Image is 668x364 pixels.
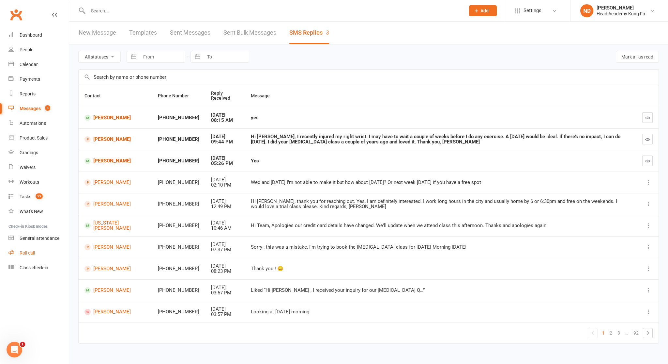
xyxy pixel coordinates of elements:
[616,51,659,63] button: Mark all as read
[84,115,146,121] a: [PERSON_NAME]
[20,250,35,256] div: Roll call
[84,287,146,293] a: [PERSON_NAME]
[211,285,239,290] div: [DATE]
[158,309,199,315] div: [PHONE_NUMBER]
[623,328,631,338] a: …
[211,269,239,274] div: 08:23 PM
[597,11,645,17] div: Head Academy Kung Fu
[158,201,199,207] div: [PHONE_NUMBER]
[251,309,630,315] div: Looking at [DATE] morning
[84,309,146,315] a: [PERSON_NAME]
[20,91,36,96] div: Reports
[8,204,69,219] a: What's New
[86,6,461,15] input: Search...
[251,158,630,164] div: Yes
[8,131,69,145] a: Product Sales
[8,260,69,275] a: Class kiosk mode
[84,179,146,186] a: [PERSON_NAME]
[8,87,69,101] a: Reports
[251,223,630,228] div: Hi Team, Apologies our credit card details have changed. We'll update when we attend class this a...
[8,42,69,57] a: People
[326,29,329,36] div: 3
[170,22,210,44] a: Sent Messages
[211,312,239,317] div: 03:57 PM
[211,220,239,226] div: [DATE]
[158,223,199,228] div: [PHONE_NUMBER]
[8,246,69,260] a: Roll call
[211,134,239,140] div: [DATE]
[8,145,69,160] a: Gradings
[211,199,239,204] div: [DATE]
[20,236,59,241] div: General attendance
[211,118,239,123] div: 08:15 AM
[79,22,116,44] a: New Message
[8,116,69,131] a: Automations
[480,8,489,13] span: Add
[20,165,36,170] div: Waivers
[8,231,69,246] a: General attendance kiosk mode
[580,4,593,17] div: ND
[20,150,38,155] div: Gradings
[20,47,33,52] div: People
[84,136,146,142] a: [PERSON_NAME]
[158,244,199,250] div: [PHONE_NUMBER]
[84,266,146,272] a: [PERSON_NAME]
[8,175,69,190] a: Workouts
[152,85,205,107] th: Phone Number
[20,209,43,214] div: What's New
[129,22,157,44] a: Templates
[211,139,239,145] div: 09:44 PM
[251,180,630,185] div: Wed and [DATE] I'm not able to make it but how about [DATE]? Or next week [DATE] if you have a fr...
[20,62,38,67] div: Calendar
[211,182,239,188] div: 02:10 PM
[251,115,630,121] div: yes
[251,199,630,209] div: Hi [PERSON_NAME], thank you for reaching out. Yes, I am definitely interested. I work long hours ...
[211,290,239,296] div: 03:57 PM
[158,266,199,272] div: [PHONE_NUMBER]
[211,177,239,183] div: [DATE]
[211,161,239,166] div: 05:26 PM
[158,180,199,185] div: [PHONE_NUMBER]
[223,22,276,44] a: Sent Bulk Messages
[45,105,50,111] span: 3
[36,193,43,199] span: 55
[8,28,69,42] a: Dashboard
[211,242,239,247] div: [DATE]
[607,328,615,338] a: 2
[289,22,329,44] a: SMS Replies3
[8,160,69,175] a: Waivers
[251,134,630,145] div: Hi [PERSON_NAME], I recently injured my right wrist. I may have to wait a couple of weeks before ...
[84,244,146,250] a: [PERSON_NAME]
[211,225,239,231] div: 10:46 AM
[615,328,623,338] a: 3
[251,266,630,272] div: Thank you!! 😊
[20,342,25,347] span: 1
[158,115,199,121] div: [PHONE_NUMBER]
[8,57,69,72] a: Calendar
[84,220,146,231] a: [US_STATE][PERSON_NAME]
[20,106,41,111] div: Messages
[204,51,249,62] input: To
[205,85,245,107] th: Reply Received
[524,3,541,18] span: Settings
[211,263,239,269] div: [DATE]
[8,101,69,116] a: Messages 3
[20,194,31,199] div: Tasks
[251,288,630,293] div: Liked “Hi [PERSON_NAME] , I received your inquiry for our [MEDICAL_DATA] Q…”
[211,204,239,209] div: 12:49 PM
[8,190,69,204] a: Tasks 55
[7,342,22,357] iframe: Intercom live chat
[469,5,497,16] button: Add
[20,76,40,82] div: Payments
[211,112,239,118] div: [DATE]
[140,51,185,62] input: From
[211,306,239,312] div: [DATE]
[158,158,199,164] div: [PHONE_NUMBER]
[158,137,199,142] div: [PHONE_NUMBER]
[245,85,636,107] th: Message
[20,121,46,126] div: Automations
[597,5,645,11] div: [PERSON_NAME]
[158,288,199,293] div: [PHONE_NUMBER]
[84,158,146,164] a: [PERSON_NAME]
[79,70,659,85] input: Search by name or phone number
